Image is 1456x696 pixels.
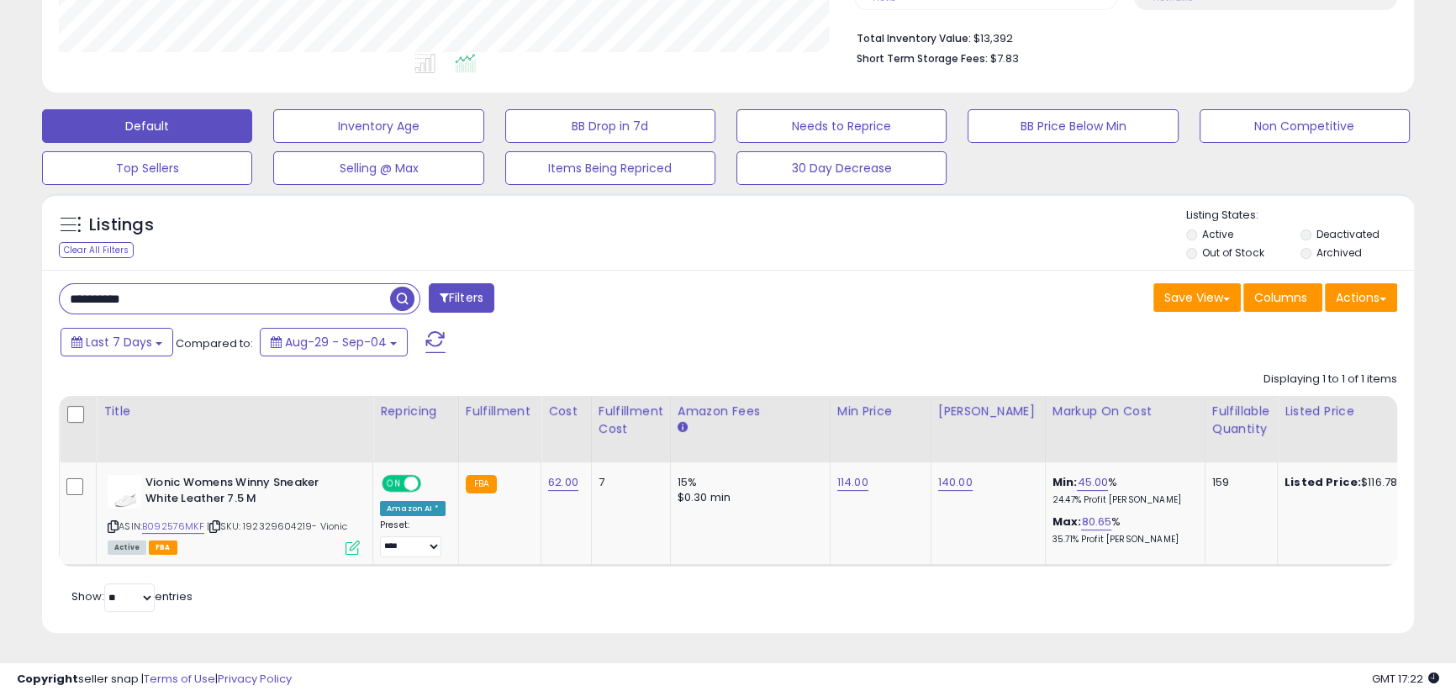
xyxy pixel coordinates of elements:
b: Total Inventory Value: [857,31,971,45]
button: Inventory Age [273,109,483,143]
img: 21eqB9wGL6L._SL40_.jpg [108,475,141,509]
th: The percentage added to the cost of goods (COGS) that forms the calculator for Min & Max prices. [1045,396,1205,462]
div: Repricing [380,403,451,420]
div: Clear All Filters [59,242,134,258]
a: Privacy Policy [218,671,292,687]
strong: Copyright [17,671,78,687]
button: Aug-29 - Sep-04 [260,328,408,356]
span: 2025-09-12 17:22 GMT [1372,671,1439,687]
a: 114.00 [837,474,868,491]
b: Listed Price: [1285,474,1361,490]
div: Cost [548,403,584,420]
div: Markup on Cost [1052,403,1198,420]
div: Displaying 1 to 1 of 1 items [1263,372,1397,388]
button: Save View [1153,283,1241,312]
span: ON [383,477,404,491]
label: Active [1202,227,1233,241]
span: | SKU: 192329604219- Vionic [207,519,348,533]
a: 45.00 [1077,474,1108,491]
div: 7 [599,475,657,490]
b: Short Term Storage Fees: [857,51,988,66]
div: Amazon AI * [380,501,446,516]
label: Out of Stock [1202,245,1263,260]
a: 62.00 [548,474,578,491]
a: 140.00 [938,474,973,491]
span: Aug-29 - Sep-04 [285,334,387,351]
div: ASIN: [108,475,360,553]
p: Listing States: [1186,208,1414,224]
a: 80.65 [1081,514,1111,530]
button: Needs to Reprice [736,109,947,143]
label: Archived [1316,245,1362,260]
span: Show: entries [71,588,193,604]
div: % [1052,475,1192,506]
div: Fulfillment Cost [599,403,663,438]
div: 15% [678,475,817,490]
button: Last 7 Days [61,328,173,356]
button: Actions [1325,283,1397,312]
div: 159 [1212,475,1264,490]
p: 24.47% Profit [PERSON_NAME] [1052,494,1192,506]
button: Default [42,109,252,143]
a: Terms of Use [144,671,215,687]
div: Min Price [837,403,924,420]
div: $116.78 [1285,475,1424,490]
li: $13,392 [857,27,1385,47]
small: FBA [466,475,497,493]
div: Fulfillable Quantity [1212,403,1270,438]
p: 35.71% Profit [PERSON_NAME] [1052,534,1192,546]
div: Amazon Fees [678,403,823,420]
a: B092576MKF [142,519,204,534]
div: [PERSON_NAME] [938,403,1038,420]
span: All listings currently available for purchase on Amazon [108,540,146,555]
span: FBA [149,540,177,555]
div: Fulfillment [466,403,534,420]
div: seller snap | | [17,672,292,688]
button: BB Price Below Min [968,109,1178,143]
button: BB Drop in 7d [505,109,715,143]
small: Amazon Fees. [678,420,688,435]
button: Top Sellers [42,151,252,185]
h5: Listings [89,214,154,237]
button: Non Competitive [1200,109,1410,143]
b: Min: [1052,474,1078,490]
div: Preset: [380,519,446,557]
span: Columns [1254,289,1307,306]
span: Last 7 Days [86,334,152,351]
button: Items Being Repriced [505,151,715,185]
button: Filters [429,283,494,313]
button: Columns [1243,283,1322,312]
span: $7.83 [990,50,1019,66]
span: Compared to: [176,335,253,351]
b: Vionic Womens Winny Sneaker White Leather 7.5 M [145,475,350,510]
div: Listed Price [1285,403,1430,420]
button: 30 Day Decrease [736,151,947,185]
button: Selling @ Max [273,151,483,185]
b: Max: [1052,514,1082,530]
span: OFF [419,477,446,491]
label: Deactivated [1316,227,1380,241]
div: % [1052,514,1192,546]
div: Title [103,403,366,420]
div: $0.30 min [678,490,817,505]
